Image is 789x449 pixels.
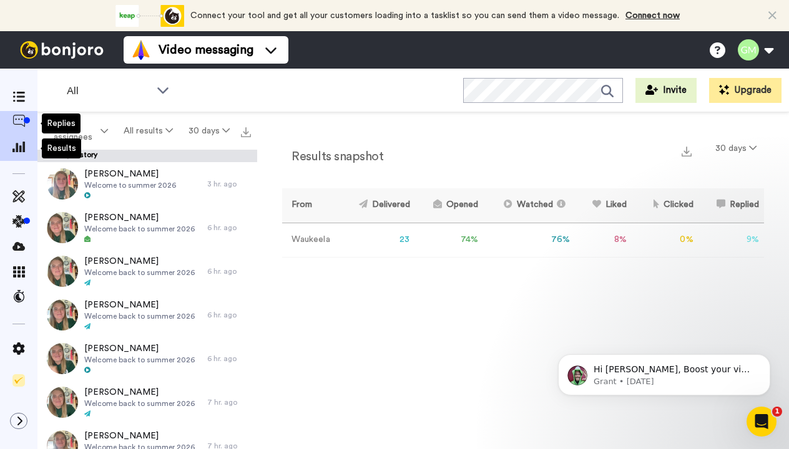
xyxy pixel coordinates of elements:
[84,386,195,398] span: [PERSON_NAME]
[747,407,777,437] iframe: Intercom live chat
[37,162,257,206] a: [PERSON_NAME]Welcome to summer 20263 hr. ago
[84,211,195,224] span: [PERSON_NAME]
[708,137,764,160] button: 30 days
[84,342,195,355] span: [PERSON_NAME]
[415,188,484,223] th: Opened
[47,168,78,200] img: 393ab405-c96d-43de-b146-2146abc7c854-thumb.jpg
[635,78,697,103] button: Invite
[84,224,195,234] span: Welcome back to summer 2026
[37,293,257,337] a: [PERSON_NAME]Welcome back to summer 20266 hr. ago
[131,40,151,60] img: vm-color.svg
[282,150,383,163] h2: Results snapshot
[37,249,257,293] a: [PERSON_NAME]Welcome back to summer 20266 hr. ago
[207,266,251,276] div: 6 hr. ago
[625,11,680,20] a: Connect now
[575,223,632,257] td: 8 %
[180,120,237,142] button: 30 days
[632,223,698,257] td: 0 %
[47,299,78,331] img: 15521ddb-abb8-42f2-b39a-486eb6454341-thumb.jpg
[698,188,764,223] th: Replied
[115,5,184,27] div: animation
[84,398,195,408] span: Welcome back to summer 2026
[207,223,251,233] div: 6 hr. ago
[539,328,789,415] iframe: Intercom notifications message
[575,188,632,223] th: Liked
[415,223,484,257] td: 74 %
[241,127,251,137] img: export.svg
[84,430,195,442] span: [PERSON_NAME]
[159,41,253,59] span: Video messaging
[37,206,257,249] a: [PERSON_NAME]Welcome back to summer 20266 hr. ago
[772,407,782,417] span: 1
[207,354,251,364] div: 6 hr. ago
[207,310,251,320] div: 6 hr. ago
[84,168,176,180] span: [PERSON_NAME]
[47,256,78,287] img: 2b6da28f-03a4-4332-a726-9ad4c673a974-thumb.jpg
[84,311,195,321] span: Welcome back to summer 2026
[47,212,78,243] img: 75f8a348-3367-4c09-b4b9-859a434cee0f-thumb.jpg
[632,188,698,223] th: Clicked
[340,223,415,257] td: 23
[709,78,782,103] button: Upgrade
[116,120,181,142] button: All results
[483,223,575,257] td: 76 %
[682,147,692,157] img: export.svg
[42,113,81,133] div: Replies
[84,355,195,365] span: Welcome back to summer 2026
[37,150,257,162] div: Delivery History
[84,255,195,268] span: [PERSON_NAME]
[678,142,695,160] button: Export a summary of each team member’s results that match this filter now.
[47,387,78,418] img: e64a09b2-d46c-49a5-ac29-a8967e10b315-thumb.jpg
[237,122,255,140] button: Export all results that match these filters now.
[84,180,176,190] span: Welcome to summer 2026
[190,11,619,20] span: Connect your tool and get all your customers loading into a tasklist so you can send them a video...
[282,188,340,223] th: From
[47,343,78,374] img: c09eb56c-e32c-467e-85a1-4dc4c928f354-thumb.jpg
[42,138,81,158] div: Results
[282,223,340,257] td: Waukeela
[12,374,25,387] img: Checklist.svg
[84,299,195,311] span: [PERSON_NAME]
[67,84,150,99] span: All
[37,337,257,380] a: [PERSON_NAME]Welcome back to summer 20266 hr. ago
[340,188,415,223] th: Delivered
[483,188,575,223] th: Watched
[84,268,195,278] span: Welcome back to summer 2026
[37,380,257,424] a: [PERSON_NAME]Welcome back to summer 20267 hr. ago
[207,179,251,189] div: 3 hr. ago
[207,397,251,407] div: 7 hr. ago
[698,223,764,257] td: 9 %
[15,41,109,59] img: bj-logo-header-white.svg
